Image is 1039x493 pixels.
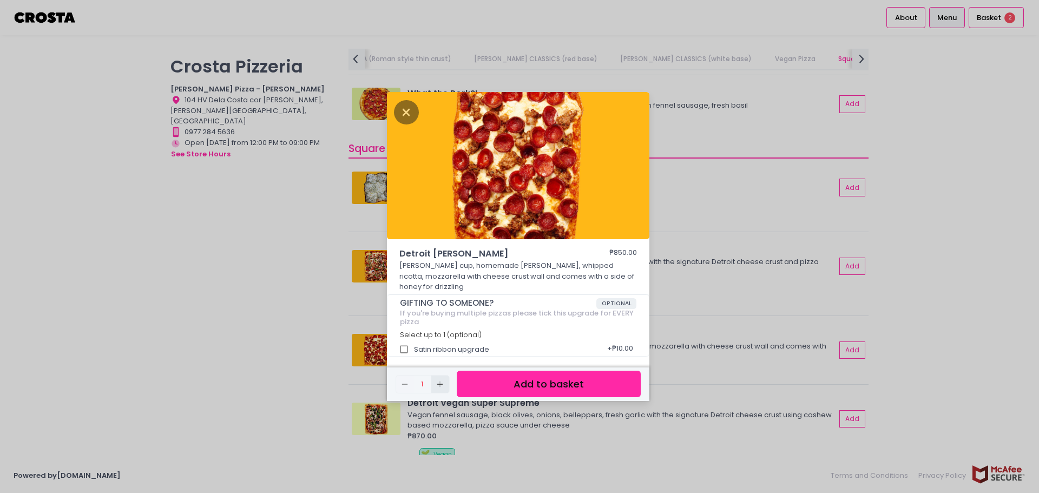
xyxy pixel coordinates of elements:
button: Close [394,106,419,117]
span: Select up to 1 (optional) [400,330,482,339]
span: OPTIONAL [596,298,637,309]
span: GIFTING TO SOMEONE? [400,298,596,308]
div: ₱850.00 [609,247,637,260]
span: Detroit [PERSON_NAME] [399,247,578,260]
div: If you're buying multiple pizzas please tick this upgrade for EVERY pizza [400,309,637,326]
p: [PERSON_NAME] cup, homemade [PERSON_NAME], whipped ricotta, mozzarella with cheese crust wall and... [399,260,637,292]
div: + ₱10.00 [603,339,636,360]
button: Add to basket [457,371,641,397]
img: Detroit Roni Salciccia [387,92,649,239]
